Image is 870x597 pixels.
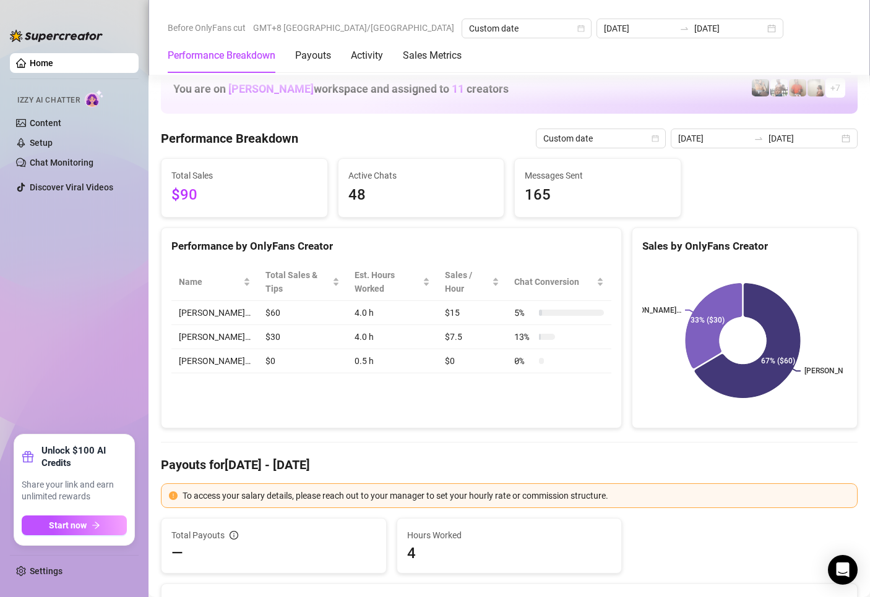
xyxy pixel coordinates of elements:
[403,48,462,63] div: Sales Metrics
[168,19,246,37] span: Before OnlyFans cut
[543,129,658,148] span: Custom date
[770,79,788,96] img: JUSTIN
[348,184,494,207] span: 48
[789,79,806,96] img: Justin
[171,543,183,563] span: —
[171,238,611,255] div: Performance by OnlyFans Creator
[604,22,674,35] input: Start date
[171,263,258,301] th: Name
[619,306,681,315] text: [PERSON_NAME]…
[830,81,840,95] span: + 7
[752,79,769,96] img: George
[258,301,347,325] td: $60
[347,325,437,349] td: 4.0 h
[437,349,507,373] td: $0
[30,566,62,576] a: Settings
[92,521,100,530] span: arrow-right
[179,275,241,289] span: Name
[452,82,464,95] span: 11
[253,19,454,37] span: GMT+8 [GEOGRAPHIC_DATA]/[GEOGRAPHIC_DATA]
[30,118,61,128] a: Content
[351,48,383,63] div: Activity
[22,515,127,535] button: Start nowarrow-right
[769,132,839,145] input: End date
[525,184,671,207] span: 165
[514,330,534,344] span: 13 %
[355,268,420,295] div: Est. Hours Worked
[525,169,671,182] span: Messages Sent
[41,444,127,469] strong: Unlock $100 AI Credits
[437,263,507,301] th: Sales / Hour
[804,366,866,375] text: [PERSON_NAME]…
[258,325,347,349] td: $30
[85,90,104,108] img: AI Chatter
[171,349,258,373] td: [PERSON_NAME]…
[507,263,611,301] th: Chat Conversion
[17,95,80,106] span: Izzy AI Chatter
[171,169,317,182] span: Total Sales
[258,349,347,373] td: $0
[265,268,330,295] span: Total Sales & Tips
[678,132,749,145] input: Start date
[168,48,275,63] div: Performance Breakdown
[183,489,850,502] div: To access your salary details, please reach out to your manager to set your hourly rate or commis...
[347,349,437,373] td: 0.5 h
[754,133,764,143] span: swap-right
[171,325,258,349] td: [PERSON_NAME]…
[514,275,594,289] span: Chat Conversion
[228,82,314,95] span: [PERSON_NAME]
[22,451,34,463] span: gift
[348,169,494,182] span: Active Chats
[642,238,847,255] div: Sales by OnlyFans Creator
[171,301,258,325] td: [PERSON_NAME]…
[161,456,858,473] h4: Payouts for [DATE] - [DATE]
[230,531,238,540] span: info-circle
[469,19,584,38] span: Custom date
[30,138,53,148] a: Setup
[694,22,765,35] input: End date
[828,555,858,585] div: Open Intercom Messenger
[407,543,612,563] span: 4
[808,79,825,96] img: Ralphy
[161,130,298,147] h4: Performance Breakdown
[347,301,437,325] td: 4.0 h
[514,306,534,320] span: 5 %
[679,23,689,33] span: to
[407,528,612,542] span: Hours Worked
[514,354,534,368] span: 0 %
[679,23,689,33] span: swap-right
[30,58,53,68] a: Home
[10,30,103,42] img: logo-BBDzfeDw.svg
[49,520,87,530] span: Start now
[437,301,507,325] td: $15
[169,491,178,500] span: exclamation-circle
[30,158,93,167] a: Chat Monitoring
[754,133,764,143] span: to
[22,479,127,503] span: Share your link and earn unlimited rewards
[30,182,113,192] a: Discover Viral Videos
[652,135,659,142] span: calendar
[445,268,489,295] span: Sales / Hour
[173,82,509,96] h1: You are on workspace and assigned to creators
[577,25,585,32] span: calendar
[171,528,225,542] span: Total Payouts
[258,263,347,301] th: Total Sales & Tips
[295,48,331,63] div: Payouts
[171,184,317,207] span: $90
[437,325,507,349] td: $7.5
